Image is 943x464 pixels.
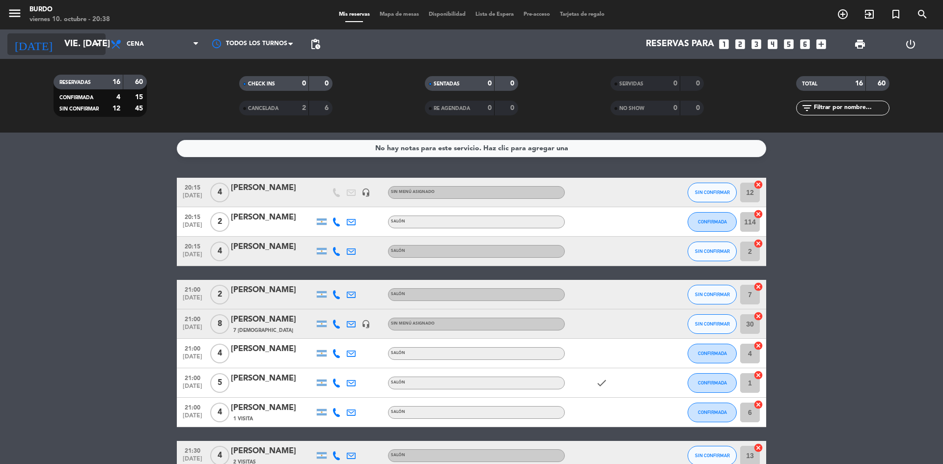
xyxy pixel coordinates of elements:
[391,351,405,355] span: SALÓN
[210,314,229,334] span: 8
[434,106,470,111] span: RE AGENDADA
[135,105,145,112] strong: 45
[753,180,763,190] i: cancel
[180,192,205,204] span: [DATE]
[646,39,714,49] span: Reservas para
[91,38,103,50] i: arrow_drop_down
[116,94,120,101] strong: 4
[180,354,205,365] span: [DATE]
[673,105,677,111] strong: 0
[180,401,205,412] span: 21:00
[375,12,424,17] span: Mapa de mesas
[391,322,435,326] span: Sin menú asignado
[127,41,144,48] span: Cena
[688,344,737,363] button: CONFIRMADA
[7,6,22,21] i: menu
[180,181,205,192] span: 20:15
[325,105,331,111] strong: 6
[488,105,492,111] strong: 0
[210,373,229,393] span: 5
[231,241,314,253] div: [PERSON_NAME]
[596,377,608,389] i: check
[180,412,205,424] span: [DATE]
[695,453,730,458] span: SIN CONFIRMAR
[619,106,644,111] span: NO SHOW
[248,82,275,86] span: CHECK INS
[695,190,730,195] span: SIN CONFIRMAR
[7,33,59,55] i: [DATE]
[302,105,306,111] strong: 2
[180,251,205,263] span: [DATE]
[231,313,314,326] div: [PERSON_NAME]
[782,38,795,51] i: looks_5
[519,12,555,17] span: Pre-acceso
[210,403,229,422] span: 4
[688,242,737,261] button: SIN CONFIRMAR
[471,12,519,17] span: Lista de Espera
[753,443,763,453] i: cancel
[180,444,205,456] span: 21:30
[302,80,306,87] strong: 0
[361,320,370,328] i: headset_mic
[696,80,702,87] strong: 0
[688,314,737,334] button: SIN CONFIRMAR
[391,292,405,296] span: SALÓN
[309,38,321,50] span: pending_actions
[231,343,314,355] div: [PERSON_NAME]
[488,80,492,87] strong: 0
[688,403,737,422] button: CONFIRMADA
[391,190,435,194] span: Sin menú asignado
[180,372,205,383] span: 21:00
[695,248,730,254] span: SIN CONFIRMAR
[688,183,737,202] button: SIN CONFIRMAR
[753,209,763,219] i: cancel
[180,342,205,354] span: 21:00
[801,102,813,114] i: filter_list
[510,105,516,111] strong: 0
[698,351,727,356] span: CONFIRMADA
[855,80,863,87] strong: 16
[766,38,779,51] i: looks_4
[890,8,902,20] i: turned_in_not
[695,292,730,297] span: SIN CONFIRMAR
[878,80,888,87] strong: 60
[180,295,205,306] span: [DATE]
[375,143,568,154] div: No hay notas para este servicio. Haz clic para agregar una
[753,370,763,380] i: cancel
[231,372,314,385] div: [PERSON_NAME]
[180,313,205,324] span: 21:00
[688,373,737,393] button: CONFIRMADA
[29,5,110,15] div: Burdo
[698,219,727,224] span: CONFIRMADA
[391,249,405,253] span: SALÓN
[799,38,811,51] i: looks_6
[231,445,314,458] div: [PERSON_NAME]
[424,12,471,17] span: Disponibilidad
[688,285,737,304] button: SIN CONFIRMAR
[391,381,405,384] span: SALÓN
[180,240,205,251] span: 20:15
[210,183,229,202] span: 4
[673,80,677,87] strong: 0
[59,80,91,85] span: RESERVADAS
[59,107,99,111] span: SIN CONFIRMAR
[753,341,763,351] i: cancel
[619,82,643,86] span: SERVIDAS
[361,188,370,197] i: headset_mic
[434,82,460,86] span: SENTADAS
[802,82,817,86] span: TOTAL
[698,409,727,415] span: CONFIRMADA
[837,8,849,20] i: add_circle_outline
[854,38,866,50] span: print
[112,105,120,112] strong: 12
[231,284,314,297] div: [PERSON_NAME]
[180,383,205,394] span: [DATE]
[180,211,205,222] span: 20:15
[231,182,314,194] div: [PERSON_NAME]
[210,242,229,261] span: 4
[718,38,730,51] i: looks_one
[135,94,145,101] strong: 15
[753,400,763,409] i: cancel
[753,282,763,292] i: cancel
[510,80,516,87] strong: 0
